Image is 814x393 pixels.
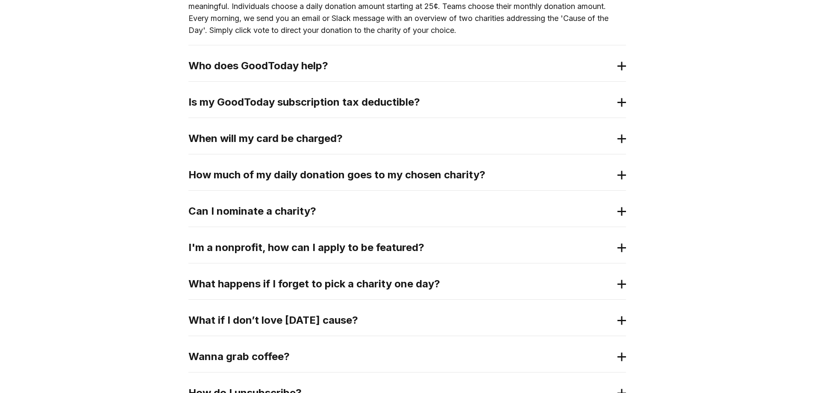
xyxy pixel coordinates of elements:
h2: Is my GoodToday subscription tax deductible? [188,95,612,109]
h2: What happens if I forget to pick a charity one day? [188,277,612,291]
h2: Who does GoodToday help? [188,59,612,73]
h2: When will my card be charged? [188,132,612,145]
h2: I'm a nonprofit, how can I apply to be featured? [188,241,612,254]
h2: Can I nominate a charity? [188,204,612,218]
h2: What if I don’t love [DATE] cause? [188,313,612,327]
h2: Wanna grab coffee? [188,350,612,363]
h2: How much of my daily donation goes to my chosen charity? [188,168,612,182]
